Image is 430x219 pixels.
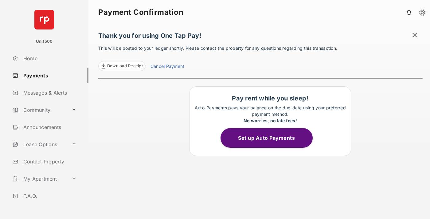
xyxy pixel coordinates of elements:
a: Home [10,51,88,66]
button: Set up Auto Payments [221,128,313,148]
a: My Apartment [10,171,69,186]
a: Messages & Alerts [10,85,88,100]
a: Download Receipt [98,61,146,71]
div: No worries, no late fees! [193,117,348,124]
a: Announcements [10,120,88,135]
a: Community [10,103,69,117]
p: Unit500 [36,38,53,45]
a: Set up Auto Payments [221,135,320,141]
a: Payments [10,68,88,83]
span: Download Receipt [107,63,143,69]
p: Auto-Payments pays your balance on the due-date using your preferred payment method. [193,104,348,124]
a: Lease Options [10,137,69,152]
h1: Pay rent while you sleep! [193,95,348,102]
a: F.A.Q. [10,189,88,203]
p: This will be posted to your ledger shortly. Please contact the property for any questions regardi... [98,45,423,71]
strong: Payment Confirmation [98,9,183,16]
img: svg+xml;base64,PHN2ZyB4bWxucz0iaHR0cDovL3d3dy53My5vcmcvMjAwMC9zdmciIHdpZHRoPSI2NCIgaGVpZ2h0PSI2NC... [34,10,54,29]
h1: Thank you for using One Tap Pay! [98,32,423,42]
a: Contact Property [10,154,88,169]
a: Cancel Payment [150,63,184,71]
